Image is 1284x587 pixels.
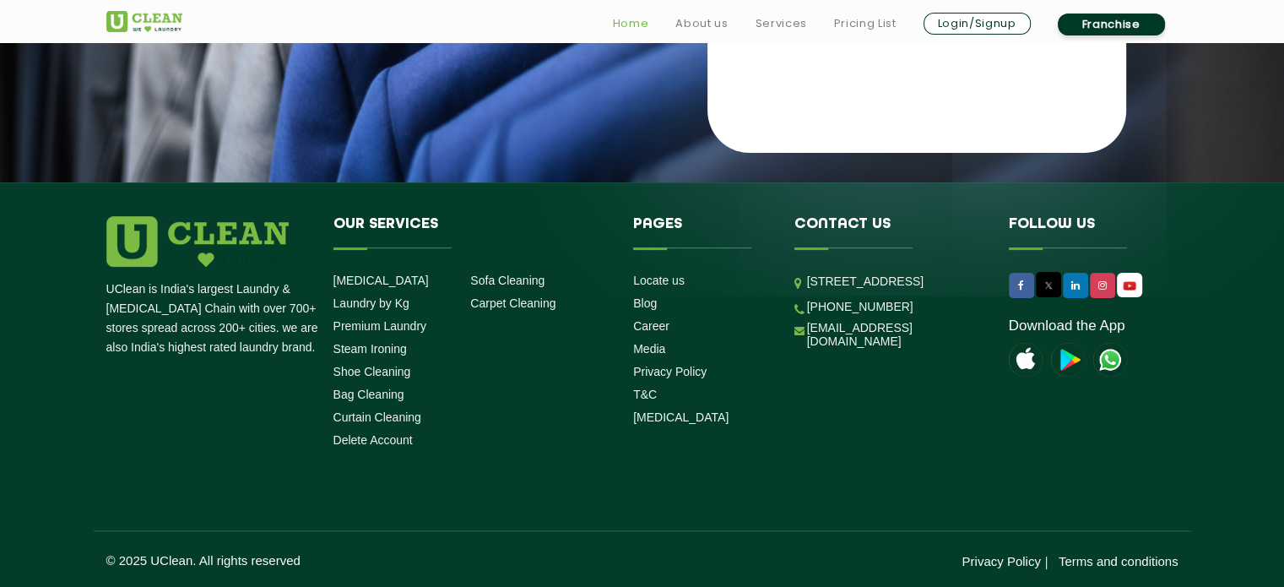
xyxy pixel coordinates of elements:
[106,553,642,568] p: © 2025 UClean. All rights reserved
[333,274,429,287] a: [MEDICAL_DATA]
[755,14,806,34] a: Services
[924,13,1031,35] a: Login/Signup
[675,14,728,34] a: About us
[1051,343,1085,377] img: playstoreicon.png
[633,410,729,424] a: [MEDICAL_DATA]
[633,274,685,287] a: Locate us
[633,216,769,248] h4: Pages
[333,319,427,333] a: Premium Laundry
[106,280,321,357] p: UClean is India's largest Laundry & [MEDICAL_DATA] Chain with over 700+ stores spread across 200+...
[1009,216,1157,248] h4: Follow us
[633,365,707,378] a: Privacy Policy
[834,14,897,34] a: Pricing List
[794,216,983,248] h4: Contact us
[1059,554,1178,568] a: Terms and conditions
[807,300,913,313] a: [PHONE_NUMBER]
[633,342,665,356] a: Media
[333,216,609,248] h4: Our Services
[613,14,649,34] a: Home
[470,274,544,287] a: Sofa Cleaning
[470,296,555,310] a: Carpet Cleaning
[633,319,669,333] a: Career
[1058,14,1165,35] a: Franchise
[333,410,421,424] a: Curtain Cleaning
[106,216,289,267] img: logo.png
[807,321,983,348] a: [EMAIL_ADDRESS][DOMAIN_NAME]
[333,365,411,378] a: Shoe Cleaning
[962,554,1040,568] a: Privacy Policy
[333,296,409,310] a: Laundry by Kg
[106,11,182,32] img: UClean Laundry and Dry Cleaning
[633,296,657,310] a: Blog
[1119,277,1140,295] img: UClean Laundry and Dry Cleaning
[633,388,657,401] a: T&C
[333,342,407,356] a: Steam Ironing
[333,388,404,401] a: Bag Cleaning
[1009,318,1125,334] a: Download the App
[1009,343,1043,377] img: apple-icon.png
[1093,343,1127,377] img: UClean Laundry and Dry Cleaning
[807,272,983,291] p: [STREET_ADDRESS]
[333,433,413,447] a: Delete Account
